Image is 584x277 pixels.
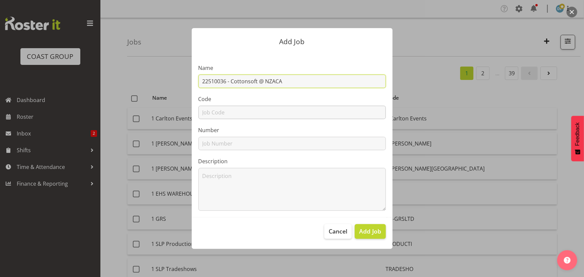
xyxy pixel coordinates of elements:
label: Description [198,157,386,165]
span: Cancel [329,227,347,236]
input: Job Name [198,75,386,88]
span: Add Job [359,227,381,236]
button: Add Job [355,224,386,239]
button: Cancel [324,224,352,239]
img: help-xxl-2.png [564,257,571,264]
span: Feedback [575,122,581,146]
label: Number [198,126,386,134]
p: Add Job [198,38,386,45]
button: Feedback - Show survey [571,116,584,161]
label: Name [198,64,386,72]
input: Job Number [198,137,386,150]
input: Job Code [198,106,386,119]
label: Code [198,95,386,103]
